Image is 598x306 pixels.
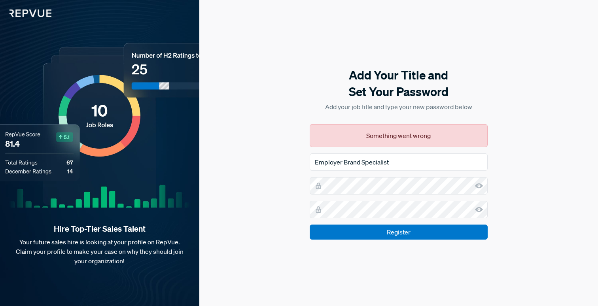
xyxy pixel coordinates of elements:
h5: Add Your Title and Set Your Password [310,67,488,100]
input: Register [310,225,488,240]
p: Add your job title and type your new password below [310,102,488,111]
input: Job Title [310,153,488,171]
div: Something went wrong [310,124,488,147]
strong: Hire Top-Tier Sales Talent [13,224,187,234]
p: Your future sales hire is looking at your profile on RepVue. Claim your profile to make your case... [13,237,187,266]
